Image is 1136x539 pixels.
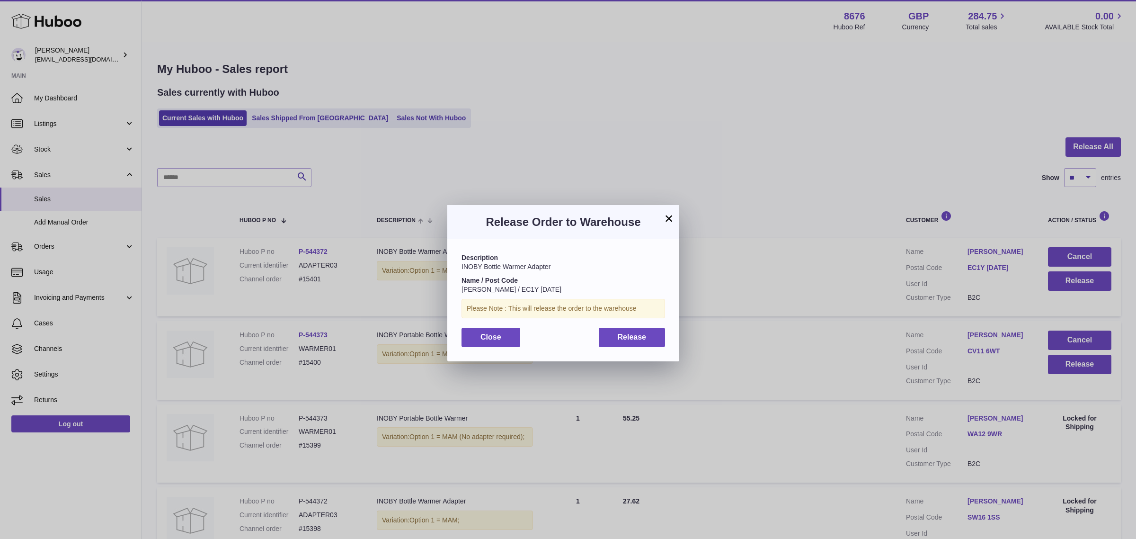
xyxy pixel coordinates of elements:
button: × [663,213,674,224]
strong: Name / Post Code [461,277,518,284]
span: Close [480,333,501,341]
span: Release [618,333,647,341]
span: INOBY Bottle Warmer Adapter [461,263,550,270]
button: Close [461,328,520,347]
span: [PERSON_NAME] / EC1Y [DATE] [461,286,561,293]
button: Release [599,328,666,347]
h3: Release Order to Warehouse [461,215,665,230]
div: Please Note : This will release the order to the warehouse [461,299,665,318]
strong: Description [461,254,498,261]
